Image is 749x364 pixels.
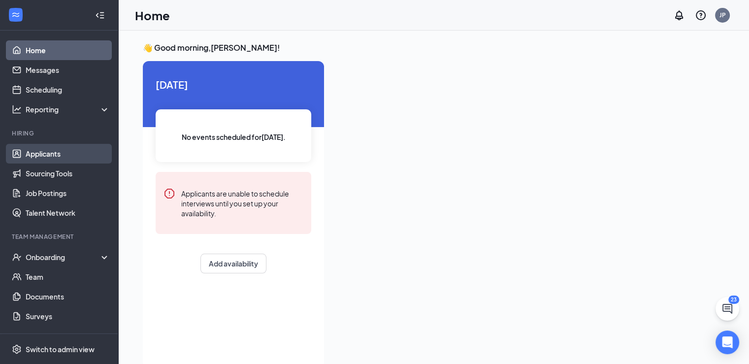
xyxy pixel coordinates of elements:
div: Team Management [12,232,108,241]
a: Team [26,267,110,287]
a: Scheduling [26,80,110,99]
a: Documents [26,287,110,306]
svg: Collapse [95,10,105,20]
span: No events scheduled for [DATE] . [182,132,286,142]
button: ChatActive [716,297,739,321]
svg: ChatActive [721,303,733,315]
div: Onboarding [26,252,101,262]
svg: WorkstreamLogo [11,10,21,20]
span: [DATE] [156,77,311,92]
svg: Notifications [673,9,685,21]
h1: Home [135,7,170,24]
div: Reporting [26,104,110,114]
div: 23 [728,296,739,304]
div: Applicants are unable to schedule interviews until you set up your availability. [181,188,303,218]
svg: QuestionInfo [695,9,707,21]
div: Open Intercom Messenger [716,331,739,354]
svg: Error [163,188,175,199]
a: Job Postings [26,183,110,203]
a: Surveys [26,306,110,326]
a: Talent Network [26,203,110,223]
button: Add availability [200,254,266,273]
a: Sourcing Tools [26,164,110,183]
a: Home [26,40,110,60]
h3: 👋 Good morning, [PERSON_NAME] ! [143,42,724,53]
div: Switch to admin view [26,344,95,354]
div: Hiring [12,129,108,137]
div: JP [719,11,726,19]
svg: Settings [12,344,22,354]
a: Messages [26,60,110,80]
svg: Analysis [12,104,22,114]
a: Applicants [26,144,110,164]
svg: UserCheck [12,252,22,262]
